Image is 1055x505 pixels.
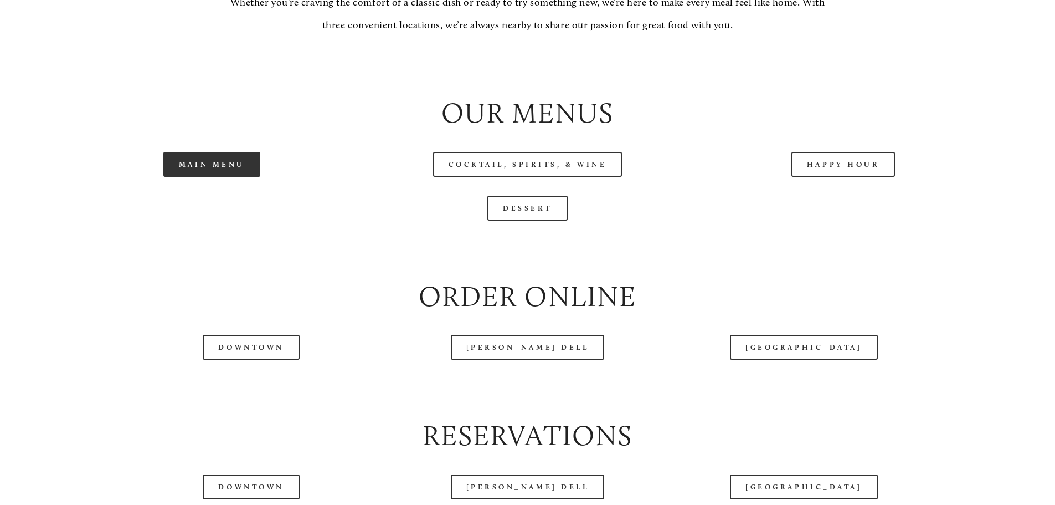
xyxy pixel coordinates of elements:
a: Dessert [487,196,568,221]
a: [PERSON_NAME] Dell [451,475,605,499]
a: [GEOGRAPHIC_DATA] [730,335,877,360]
a: Downtown [203,335,299,360]
a: [GEOGRAPHIC_DATA] [730,475,877,499]
a: Cocktail, Spirits, & Wine [433,152,622,177]
a: Downtown [203,475,299,499]
a: Main Menu [163,152,260,177]
h2: Reservations [63,416,991,456]
h2: Our Menus [63,94,991,133]
a: Happy Hour [791,152,896,177]
a: [PERSON_NAME] Dell [451,335,605,360]
h2: Order Online [63,277,991,317]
